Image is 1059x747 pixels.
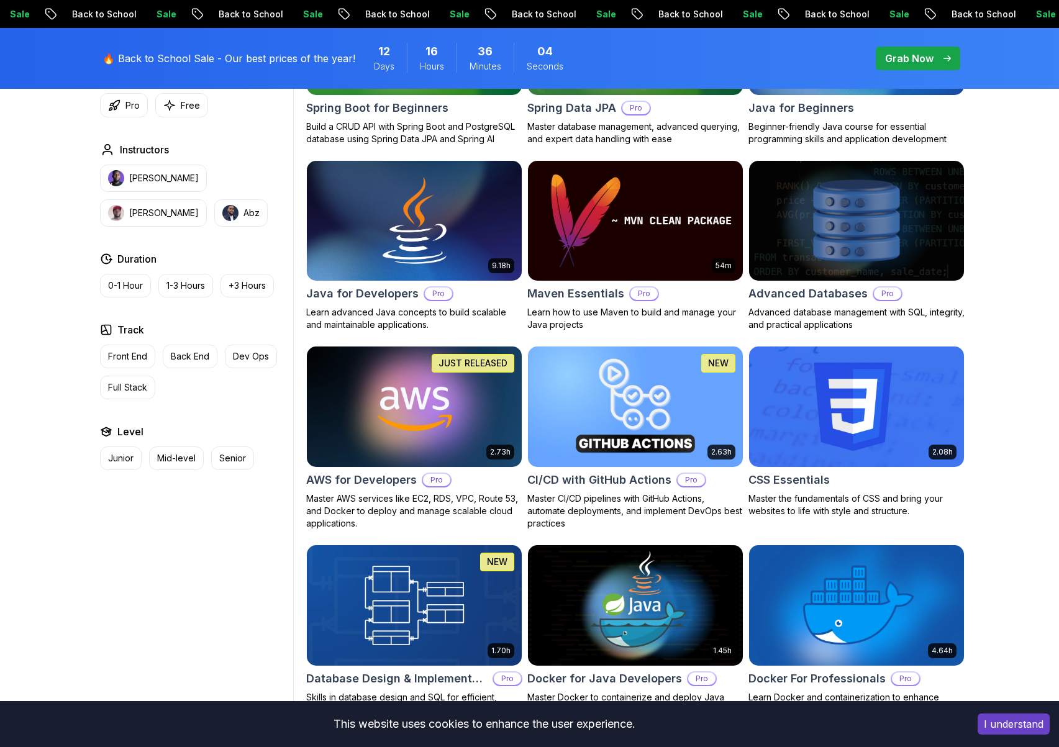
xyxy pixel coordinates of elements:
[108,279,143,292] p: 0-1 Hour
[117,424,143,439] h2: Level
[306,471,417,489] h2: AWS for Developers
[306,545,522,716] a: Database Design & Implementation card1.70hNEWDatabase Design & ImplementationProSkills in databas...
[355,8,439,20] p: Back to School
[225,345,277,368] button: Dev Ops
[146,8,186,20] p: Sale
[129,207,199,219] p: [PERSON_NAME]
[527,60,563,73] span: Seconds
[749,545,964,666] img: Docker For Professionals card
[439,357,507,369] p: JUST RELEASED
[749,161,964,281] img: Advanced Databases card
[157,452,196,464] p: Mid-level
[108,170,124,186] img: instructor img
[222,205,239,221] img: instructor img
[748,120,965,145] p: Beginner-friendly Java course for essential programming skills and application development
[932,646,953,656] p: 4.64h
[9,710,959,738] div: This website uses cookies to enhance the user experience.
[100,376,155,399] button: Full Stack
[879,8,919,20] p: Sale
[748,285,868,302] h2: Advanced Databases
[478,43,493,60] span: 36 Minutes
[163,345,217,368] button: Back End
[749,346,964,467] img: CSS Essentials card
[630,287,658,300] p: Pro
[748,471,830,489] h2: CSS Essentials
[527,545,743,741] a: Docker for Java Developers card1.45hDocker for Java DevelopersProMaster Docker to containerize an...
[748,346,965,517] a: CSS Essentials card2.08hCSS EssentialsMaster the fundamentals of CSS and bring your websites to l...
[528,161,743,281] img: Maven Essentials card
[794,8,879,20] p: Back to School
[149,446,204,470] button: Mid-level
[120,142,169,157] h2: Instructors
[129,172,199,184] p: [PERSON_NAME]
[527,492,743,530] p: Master CI/CD pipelines with GitHub Actions, automate deployments, and implement DevOps best pract...
[527,346,743,530] a: CI/CD with GitHub Actions card2.63hNEWCI/CD with GitHub ActionsProMaster CI/CD pipelines with Git...
[306,670,488,687] h2: Database Design & Implementation
[108,452,134,464] p: Junior
[117,251,157,266] h2: Duration
[100,446,142,470] button: Junior
[892,672,919,685] p: Pro
[214,199,268,227] button: instructor imgAbz
[108,205,124,221] img: instructor img
[211,446,254,470] button: Senior
[527,285,624,302] h2: Maven Essentials
[100,199,207,227] button: instructor img[PERSON_NAME]
[243,207,260,219] p: Abz
[494,672,521,685] p: Pro
[171,350,209,363] p: Back End
[307,346,522,467] img: AWS for Developers card
[501,8,586,20] p: Back to School
[306,160,522,332] a: Java for Developers card9.18hJava for DevelopersProLearn advanced Java concepts to build scalable...
[748,545,965,728] a: Docker For Professionals card4.64hDocker For ProfessionalsProLearn Docker and containerization to...
[490,447,511,457] p: 2.73h
[678,474,705,486] p: Pro
[166,279,205,292] p: 1-3 Hours
[158,274,213,297] button: 1-3 Hours
[233,350,269,363] p: Dev Ops
[978,713,1050,735] button: Accept cookies
[527,670,682,687] h2: Docker for Java Developers
[229,279,266,292] p: +3 Hours
[527,471,671,489] h2: CI/CD with GitHub Actions
[748,99,854,117] h2: Java for Beginners
[61,8,146,20] p: Back to School
[155,93,208,117] button: Free
[708,357,729,369] p: NEW
[527,160,743,332] a: Maven Essentials card54mMaven EssentialsProLearn how to use Maven to build and manage your Java p...
[439,8,479,20] p: Sale
[100,165,207,192] button: instructor img[PERSON_NAME]
[492,261,511,271] p: 9.18h
[306,691,522,716] p: Skills in database design and SQL for efficient, robust backend development
[293,8,332,20] p: Sale
[748,492,965,517] p: Master the fundamentals of CSS and bring your websites to life with style and structure.
[528,545,743,666] img: Docker for Java Developers card
[125,99,140,112] p: Pro
[528,346,743,467] img: CI/CD with GitHub Actions card
[100,274,151,297] button: 0-1 Hour
[307,545,522,666] img: Database Design & Implementation card
[688,672,716,685] p: Pro
[713,646,732,656] p: 1.45h
[306,492,522,530] p: Master AWS services like EC2, RDS, VPC, Route 53, and Docker to deploy and manage scalable cloud ...
[378,43,390,60] span: 12 Days
[425,287,452,300] p: Pro
[208,8,293,20] p: Back to School
[423,474,450,486] p: Pro
[941,8,1025,20] p: Back to School
[586,8,625,20] p: Sale
[306,99,448,117] h2: Spring Boot for Beginners
[711,447,732,457] p: 2.63h
[748,306,965,331] p: Advanced database management with SQL, integrity, and practical applications
[108,381,147,394] p: Full Stack
[527,99,616,117] h2: Spring Data JPA
[420,60,444,73] span: Hours
[527,120,743,145] p: Master database management, advanced querying, and expert data handling with ease
[306,346,522,530] a: AWS for Developers card2.73hJUST RELEASEDAWS for DevelopersProMaster AWS services like EC2, RDS, ...
[622,102,650,114] p: Pro
[648,8,732,20] p: Back to School
[306,285,419,302] h2: Java for Developers
[748,670,886,687] h2: Docker For Professionals
[748,691,965,728] p: Learn Docker and containerization to enhance DevOps efficiency, streamline workflows, and improve...
[306,306,522,331] p: Learn advanced Java concepts to build scalable and maintainable applications.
